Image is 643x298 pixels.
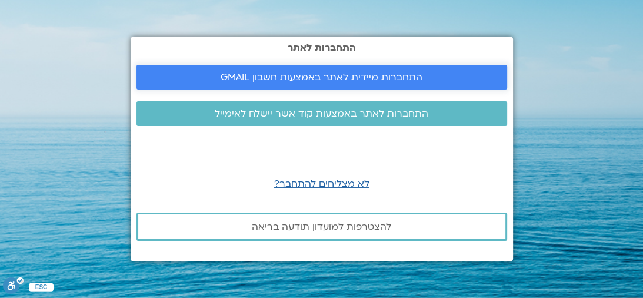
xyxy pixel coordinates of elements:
[274,177,369,190] a: לא מצליחים להתחבר?
[136,213,507,241] a: להצטרפות למועדון תודעה בריאה
[136,101,507,126] a: התחברות לאתר באמצעות קוד אשר יישלח לאימייל
[252,221,391,232] span: להצטרפות למועדון תודעה בריאה
[136,42,507,53] h2: התחברות לאתר
[136,65,507,90] a: התחברות מיידית לאתר באמצעות חשבון GMAIL
[221,72,422,82] span: התחברות מיידית לאתר באמצעות חשבון GMAIL
[215,108,428,119] span: התחברות לאתר באמצעות קוד אשר יישלח לאימייל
